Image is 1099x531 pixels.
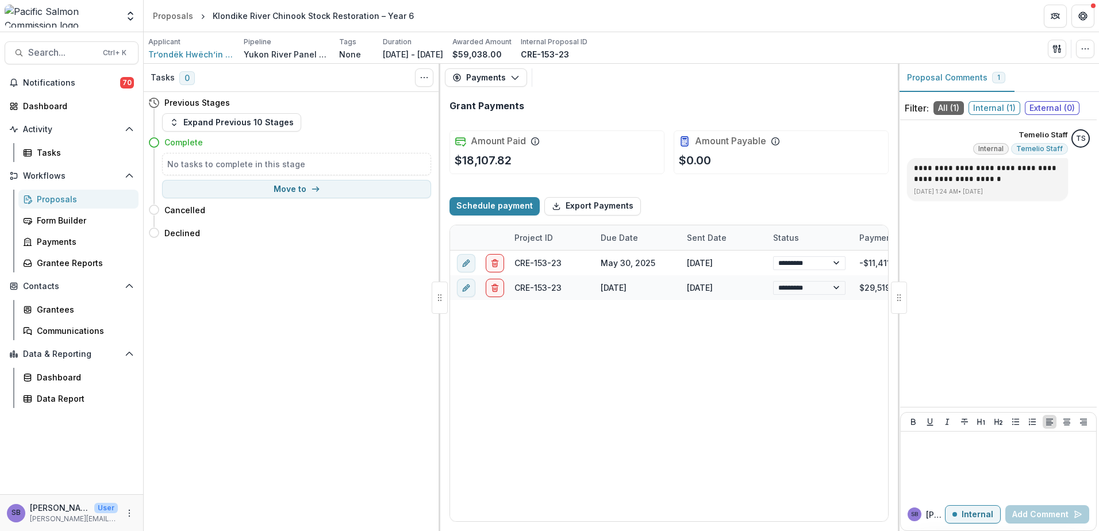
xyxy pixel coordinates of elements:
[37,371,129,383] div: Dashboard
[162,180,431,198] button: Move to
[852,275,939,300] div: $29,519.00
[594,225,680,250] div: Due Date
[5,97,139,116] a: Dashboard
[37,214,129,226] div: Form Builder
[508,225,594,250] div: Project ID
[514,257,562,269] div: CRE-153-23
[37,257,129,269] div: Grantee Reports
[1076,135,1086,143] div: Temelio Staff
[457,278,475,297] button: edit
[151,73,175,83] h3: Tasks
[455,152,512,169] p: $18,107.82
[37,147,129,159] div: Tasks
[148,48,235,60] span: Trʼondëk Hwëchʼin Government
[37,236,129,248] div: Payments
[852,225,939,250] div: Payment Amount
[18,190,139,209] a: Proposals
[11,509,21,517] div: Sascha Bendt
[23,171,120,181] span: Workflows
[471,136,526,147] h2: Amount Paid
[23,125,120,134] span: Activity
[898,64,1015,92] button: Proposal Comments
[997,74,1000,82] span: 1
[452,48,502,60] p: $59,038.00
[18,211,139,230] a: Form Builder
[122,5,139,28] button: Open entity switcher
[544,197,641,216] button: Export Payments
[5,5,118,28] img: Pacific Salmon Commission logo
[5,120,139,138] button: Open Activity
[18,232,139,251] a: Payments
[1060,415,1074,429] button: Align Center
[852,251,939,275] div: -$11,411.18
[94,503,118,513] p: User
[18,389,139,408] a: Data Report
[18,368,139,387] a: Dashboard
[30,514,118,524] p: [PERSON_NAME][EMAIL_ADDRESS][DOMAIN_NAME]
[164,227,200,239] h4: Declined
[905,101,929,115] p: Filter:
[958,415,971,429] button: Strike
[18,253,139,272] a: Grantee Reports
[594,232,645,244] div: Due Date
[164,136,203,148] h4: Complete
[680,275,766,300] div: [DATE]
[18,300,139,319] a: Grantees
[23,100,129,112] div: Dashboard
[940,415,954,429] button: Italicize
[5,345,139,363] button: Open Data & Reporting
[164,204,205,216] h4: Cancelled
[5,41,139,64] button: Search...
[122,506,136,520] button: More
[148,7,198,24] a: Proposals
[695,136,766,147] h2: Amount Payable
[37,193,129,205] div: Proposals
[1043,415,1056,429] button: Align Left
[594,275,680,300] div: [DATE]
[766,225,852,250] div: Status
[1025,415,1039,429] button: Ordered List
[339,48,361,60] p: None
[23,349,120,359] span: Data & Reporting
[37,303,129,315] div: Grantees
[974,415,988,429] button: Heading 1
[906,415,920,429] button: Bold
[992,415,1005,429] button: Heading 2
[679,152,711,169] p: $0.00
[914,187,1061,196] p: [DATE] 1:24 AM • [DATE]
[457,253,475,272] button: edit
[521,48,569,60] p: CRE-153-23
[162,113,301,132] button: Expand Previous 10 Stages
[415,68,433,87] button: Toggle View Cancelled Tasks
[383,37,412,47] p: Duration
[1025,101,1079,115] span: External ( 0 )
[18,143,139,162] a: Tasks
[383,48,443,60] p: [DATE] - [DATE]
[101,47,129,59] div: Ctrl + K
[167,158,426,170] h5: No tasks to complete in this stage
[933,101,964,115] span: All ( 1 )
[164,97,230,109] h4: Previous Stages
[452,37,512,47] p: Awarded Amount
[1071,5,1094,28] button: Get Help
[244,48,330,60] p: Yukon River Panel R&E Fund
[18,321,139,340] a: Communications
[339,37,356,47] p: Tags
[508,232,560,244] div: Project ID
[766,232,806,244] div: Status
[680,225,766,250] div: Sent Date
[244,37,271,47] p: Pipeline
[148,7,418,24] nav: breadcrumb
[5,74,139,92] button: Notifications70
[1016,145,1063,153] span: Temelio Staff
[449,197,540,216] button: Schedule payment
[153,10,193,22] div: Proposals
[926,509,945,521] p: [PERSON_NAME]
[962,510,993,520] p: Internal
[120,77,134,88] span: 70
[969,101,1020,115] span: Internal ( 1 )
[23,78,120,88] span: Notifications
